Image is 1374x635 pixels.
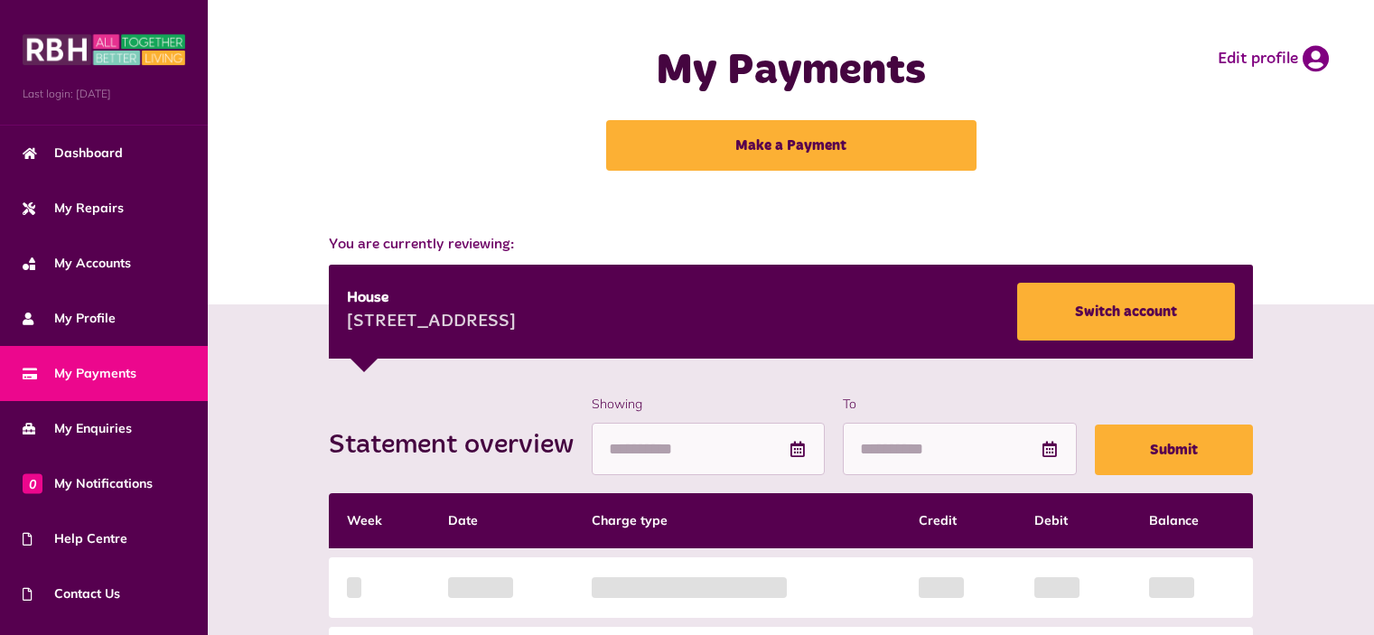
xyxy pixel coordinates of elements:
[23,144,123,163] span: Dashboard
[23,254,131,273] span: My Accounts
[23,419,132,438] span: My Enquiries
[23,86,185,102] span: Last login: [DATE]
[1218,45,1329,72] a: Edit profile
[23,584,120,603] span: Contact Us
[606,120,977,171] a: Make a Payment
[347,287,516,309] div: House
[23,364,136,383] span: My Payments
[23,32,185,68] img: MyRBH
[518,45,1065,98] h1: My Payments
[23,309,116,328] span: My Profile
[23,473,42,493] span: 0
[329,234,1252,256] span: You are currently reviewing:
[1017,283,1235,341] a: Switch account
[23,474,153,493] span: My Notifications
[347,309,516,336] div: [STREET_ADDRESS]
[23,529,127,548] span: Help Centre
[23,199,124,218] span: My Repairs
